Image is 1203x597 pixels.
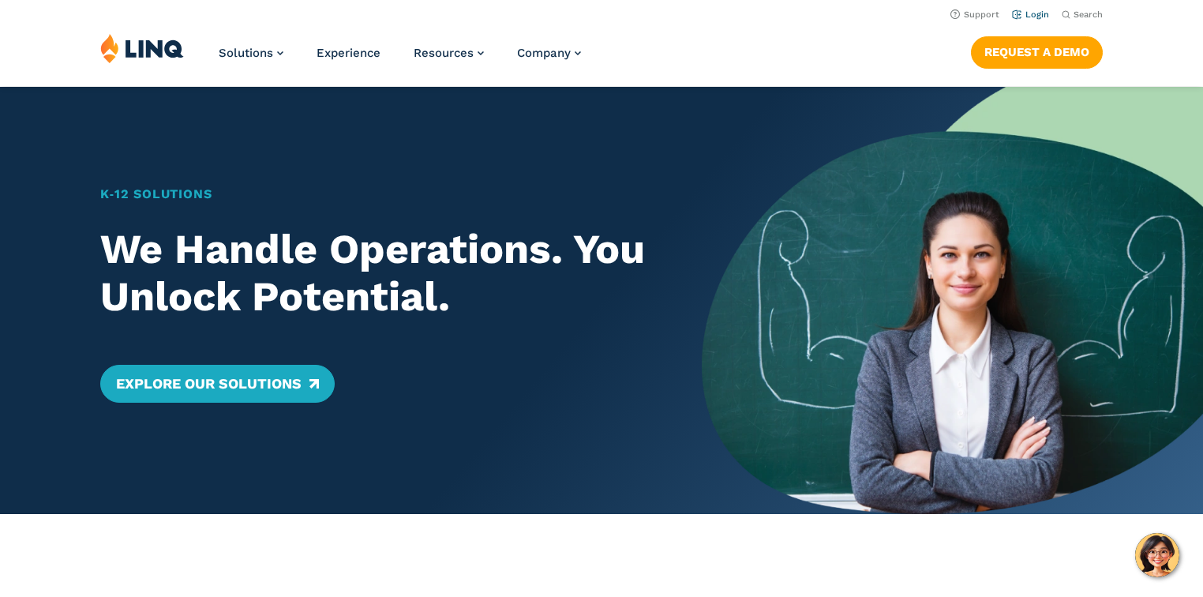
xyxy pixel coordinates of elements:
a: Solutions [219,46,283,60]
a: Support [950,9,999,20]
span: Search [1074,9,1103,20]
a: Explore Our Solutions [100,365,335,403]
a: Company [517,46,581,60]
a: Request a Demo [971,36,1103,68]
a: Login [1012,9,1049,20]
a: Resources [414,46,484,60]
h1: K‑12 Solutions [100,185,653,204]
span: Resources [414,46,474,60]
span: Company [517,46,571,60]
nav: Primary Navigation [219,33,581,85]
img: Home Banner [702,87,1203,514]
button: Hello, have a question? Let’s chat. [1135,533,1179,577]
span: Solutions [219,46,273,60]
img: LINQ | K‑12 Software [100,33,184,63]
h2: We Handle Operations. You Unlock Potential. [100,226,653,321]
button: Open Search Bar [1062,9,1103,21]
a: Experience [317,46,380,60]
nav: Button Navigation [971,33,1103,68]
